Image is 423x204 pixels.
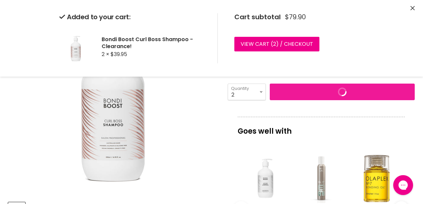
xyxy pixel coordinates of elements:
[59,30,92,63] img: Bondi Boost Curl Boss Shampoo - Clearance!
[234,12,281,22] span: Cart subtotal
[59,13,207,21] h2: Added to your cart:
[410,5,415,12] button: Close
[238,117,405,139] p: Goes well with
[102,50,109,58] span: 2 ×
[228,84,266,100] select: Quantity
[273,40,276,48] span: 2
[390,173,416,197] iframe: Gorgias live chat messenger
[234,37,319,51] a: View cart (2) / Checkout
[285,13,306,21] span: $79.90
[111,50,127,58] span: $39.95
[102,36,207,50] h2: Bondi Boost Curl Boss Shampoo - Clearance!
